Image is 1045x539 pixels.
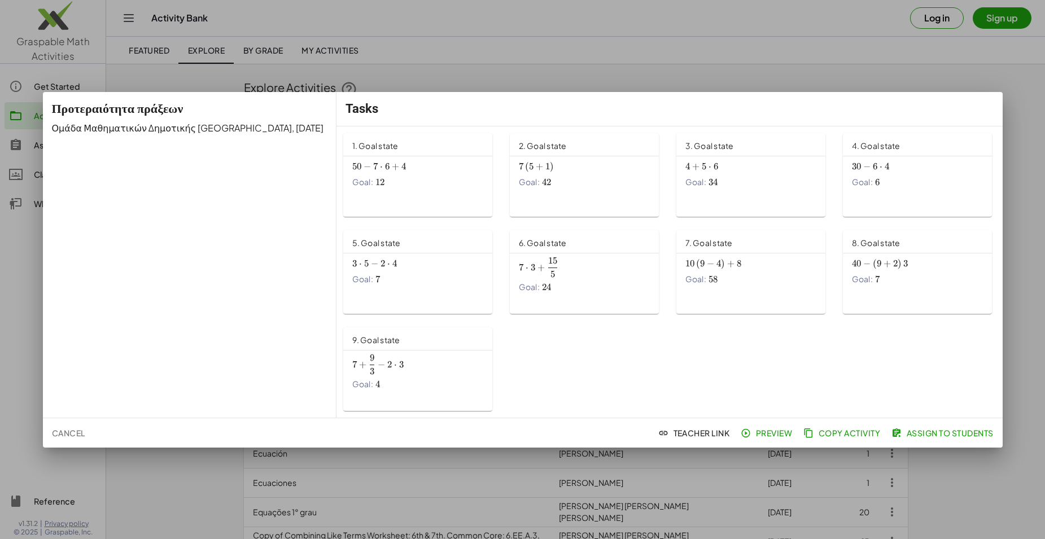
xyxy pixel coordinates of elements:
[863,258,871,269] span: −
[52,122,292,134] span: Ομάδα Μαθηματικών Δημοτικής [GEOGRAPHIC_DATA]
[343,133,496,217] a: 1. Goal stateGoal:
[685,141,734,151] span: 3. Goal state
[721,258,725,269] span: )
[392,258,397,269] span: 4
[707,258,714,269] span: −
[709,274,718,285] span: 58
[510,230,663,314] a: 6. Goal stateGoal:
[359,258,362,269] span: ⋅
[880,161,882,172] span: ⋅
[343,327,996,411] a: 9. Goal stateGoal:
[385,161,390,172] span: 6
[852,177,873,188] span: Goal:
[685,161,690,172] span: 4
[352,238,401,248] span: 5. Goal state
[852,161,862,172] span: 30
[387,359,392,370] span: 2
[519,141,567,151] span: 2. Goal state
[737,258,741,269] span: 8
[47,423,90,443] button: Cancel
[873,258,877,269] span: (
[352,161,362,172] span: 50
[656,423,734,443] button: Teacher Link
[557,258,558,270] span: ​
[875,274,880,285] span: 7
[727,258,734,269] span: +
[370,366,374,377] span: 3
[889,423,998,443] button: Assign to Students
[52,102,183,116] span: Προτεραιότητα πράξεων
[801,423,885,443] button: Copy Activity
[526,262,528,273] span: ⋅
[352,379,373,390] span: Goal:
[550,269,555,280] span: 5
[700,258,705,269] span: 9
[352,177,373,188] span: Goal:
[352,141,399,151] span: 1. Goal state
[852,238,900,248] span: 8. Goal state
[519,177,540,188] span: Goal:
[702,161,706,172] span: 5
[843,230,996,314] a: 8. Goal stateGoal:
[884,258,891,269] span: +
[852,258,862,269] span: 40
[852,141,900,151] span: 4. Goal state
[843,133,996,217] a: 4. Goal stateGoal:
[378,359,385,370] span: −
[519,238,567,248] span: 6. Goal state
[519,282,540,293] span: Goal:
[352,258,357,269] span: 3
[352,359,357,370] span: 7
[875,177,880,188] span: 6
[893,258,898,269] span: 2
[380,161,383,172] span: ⋅
[685,258,695,269] span: 10
[381,258,385,269] span: 2
[364,161,371,172] span: −
[529,161,534,172] span: 5
[394,359,397,370] span: ⋅
[374,355,375,367] span: ​
[714,161,718,172] span: 6
[852,274,873,285] span: Goal:
[359,359,366,370] span: +
[371,258,378,269] span: −
[510,133,663,217] a: 2. Goal stateGoal:
[898,258,902,269] span: )
[676,230,829,314] a: 7. Goal stateGoal:
[392,161,399,172] span: +
[877,258,881,269] span: 9
[525,161,529,172] span: (
[375,274,380,285] span: 7
[375,379,380,390] span: 4
[364,258,369,269] span: 5
[716,258,721,269] span: 4
[387,258,390,269] span: ⋅
[352,274,373,285] span: Goal:
[692,161,699,172] span: +
[661,428,729,438] span: Teacher Link
[885,161,889,172] span: 4
[542,282,552,293] span: 24
[806,428,880,438] span: Copy Activity
[343,230,496,314] a: 5. Goal stateGoal:
[685,177,706,188] span: Goal:
[292,122,323,134] span: , [DATE]
[685,238,733,248] span: 7. Goal state
[709,177,718,188] span: 34
[375,177,385,188] span: 12
[738,423,797,443] button: Preview
[336,92,1003,126] div: Tasks
[399,359,404,370] span: 3
[370,352,374,363] span: 9
[531,262,535,273] span: 3
[519,262,523,273] span: 7
[696,258,700,269] span: (
[863,161,871,172] span: −
[550,161,554,172] span: )
[352,335,400,345] span: 9. Goal state
[52,428,85,438] span: Cancel
[873,161,877,172] span: 6
[537,262,545,273] span: +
